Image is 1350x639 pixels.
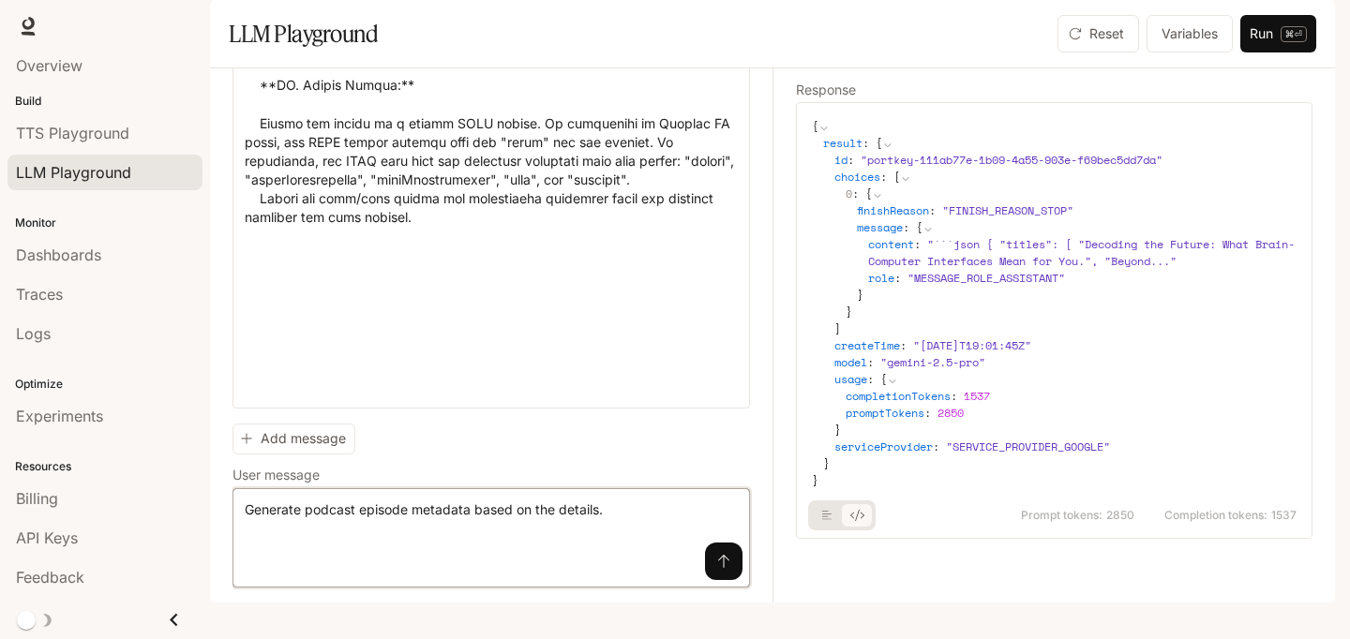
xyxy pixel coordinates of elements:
[1271,510,1297,521] span: 1537
[1057,15,1139,52] button: Reset
[964,388,990,404] span: 1537
[834,438,933,454] span: serviceProvider
[876,135,882,151] span: {
[1164,510,1267,521] span: Completion tokens:
[868,270,1297,287] div: :
[812,500,872,530] div: basic tabs example
[880,354,985,370] span: " gemini-2.5-pro "
[857,202,1297,219] div: :
[861,152,1162,168] span: " portkey-111ab77e-1b09-4a55-903e-f69bec5dd7da "
[823,135,862,151] span: result
[846,304,852,319] span: }
[823,135,1297,472] div: :
[846,186,852,201] span: 0
[834,354,1297,371] div: :
[232,468,320,482] p: User message
[1240,15,1316,52] button: Run⌘⏎
[916,219,922,235] span: {
[857,202,929,218] span: finishReason
[857,287,863,303] span: }
[834,354,867,370] span: model
[834,438,1297,455] div: :
[823,455,830,471] span: }
[834,152,847,168] span: id
[834,422,841,438] span: }
[846,186,1297,320] div: :
[834,152,1297,169] div: :
[834,337,900,353] span: createTime
[846,405,1297,422] div: :
[1106,510,1134,521] span: 2850
[946,438,1110,454] span: " SERVICE_PROVIDER_GOOGLE "
[834,337,1297,354] div: :
[907,270,1065,286] span: " MESSAGE_ROLE_ASSISTANT "
[893,169,900,185] span: [
[796,83,1312,97] h5: Response
[834,371,867,387] span: usage
[229,15,378,52] h1: LLM Playground
[868,236,1295,269] span: " ```json { "titles": [ "Decoding the Future: What Brain-Computer Interfaces Mean for You.", "Bey...
[937,405,964,421] span: 2850
[834,371,1297,438] div: :
[846,388,951,404] span: completionTokens
[834,169,1297,337] div: :
[1147,15,1233,52] button: Variables
[857,219,1297,304] div: :
[865,186,872,201] span: {
[232,424,355,454] button: Add message
[846,388,1297,405] div: :
[812,118,818,134] span: {
[812,472,818,488] span: }
[1021,510,1102,521] span: Prompt tokens:
[834,320,841,336] span: ]
[846,405,924,421] span: promptTokens
[880,371,887,387] span: {
[1281,26,1307,42] p: ⌘⏎
[913,337,1031,353] span: " [DATE]T19:01:45Z "
[834,169,880,185] span: choices
[942,202,1073,218] span: " FINISH_REASON_STOP "
[868,270,894,286] span: role
[857,219,903,235] span: message
[868,236,1297,270] div: :
[868,236,914,252] span: content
